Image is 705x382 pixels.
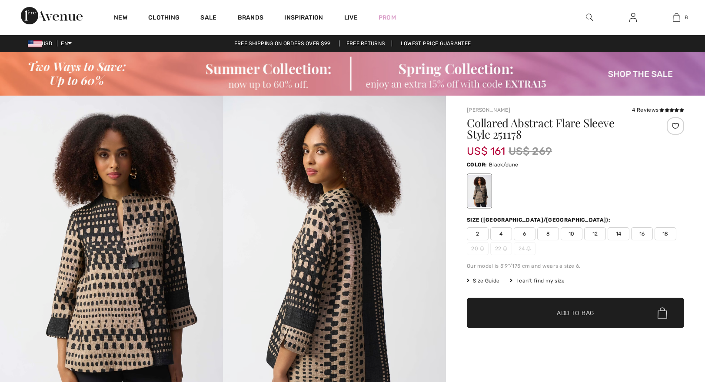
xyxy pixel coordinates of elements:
a: Clothing [148,14,180,23]
div: Our model is 5'9"/175 cm and wears a size 6. [467,262,684,270]
img: ring-m.svg [526,246,531,251]
button: Add to Bag [467,298,684,328]
div: Black/dune [468,175,491,208]
span: 2 [467,227,489,240]
a: New [114,14,127,23]
a: Free Returns [339,40,392,47]
a: Live [344,13,358,22]
span: USD [28,40,56,47]
img: ring-m.svg [480,246,484,251]
div: Size ([GEOGRAPHIC_DATA]/[GEOGRAPHIC_DATA]): [467,216,612,224]
a: Prom [379,13,396,22]
span: EN [61,40,72,47]
span: 18 [655,227,676,240]
span: 24 [514,242,535,255]
img: US Dollar [28,40,42,47]
div: I can't find my size [510,277,565,285]
a: Sale [200,14,216,23]
span: 14 [608,227,629,240]
a: 8 [655,12,698,23]
span: US$ 269 [509,143,552,159]
span: 16 [631,227,653,240]
a: Lowest Price Guarantee [394,40,478,47]
span: 20 [467,242,489,255]
img: search the website [586,12,593,23]
a: Free shipping on orders over $99 [227,40,338,47]
img: Bag.svg [658,308,667,319]
h1: Collared Abstract Flare Sleeve Style 251178 [467,117,648,140]
span: 6 [514,227,535,240]
img: My Bag [673,12,680,23]
span: Inspiration [284,14,323,23]
a: Brands [238,14,264,23]
span: 4 [490,227,512,240]
span: 22 [490,242,512,255]
span: Size Guide [467,277,499,285]
span: Color: [467,162,487,168]
span: US$ 161 [467,136,505,157]
a: Sign In [622,12,644,23]
span: 8 [685,13,688,21]
div: 4 Reviews [632,106,684,114]
a: [PERSON_NAME] [467,107,510,113]
span: 8 [537,227,559,240]
span: Black/dune [489,162,518,168]
img: My Info [629,12,637,23]
img: 1ère Avenue [21,7,83,24]
img: ring-m.svg [503,246,507,251]
span: 12 [584,227,606,240]
span: Add to Bag [557,309,594,318]
span: 10 [561,227,582,240]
